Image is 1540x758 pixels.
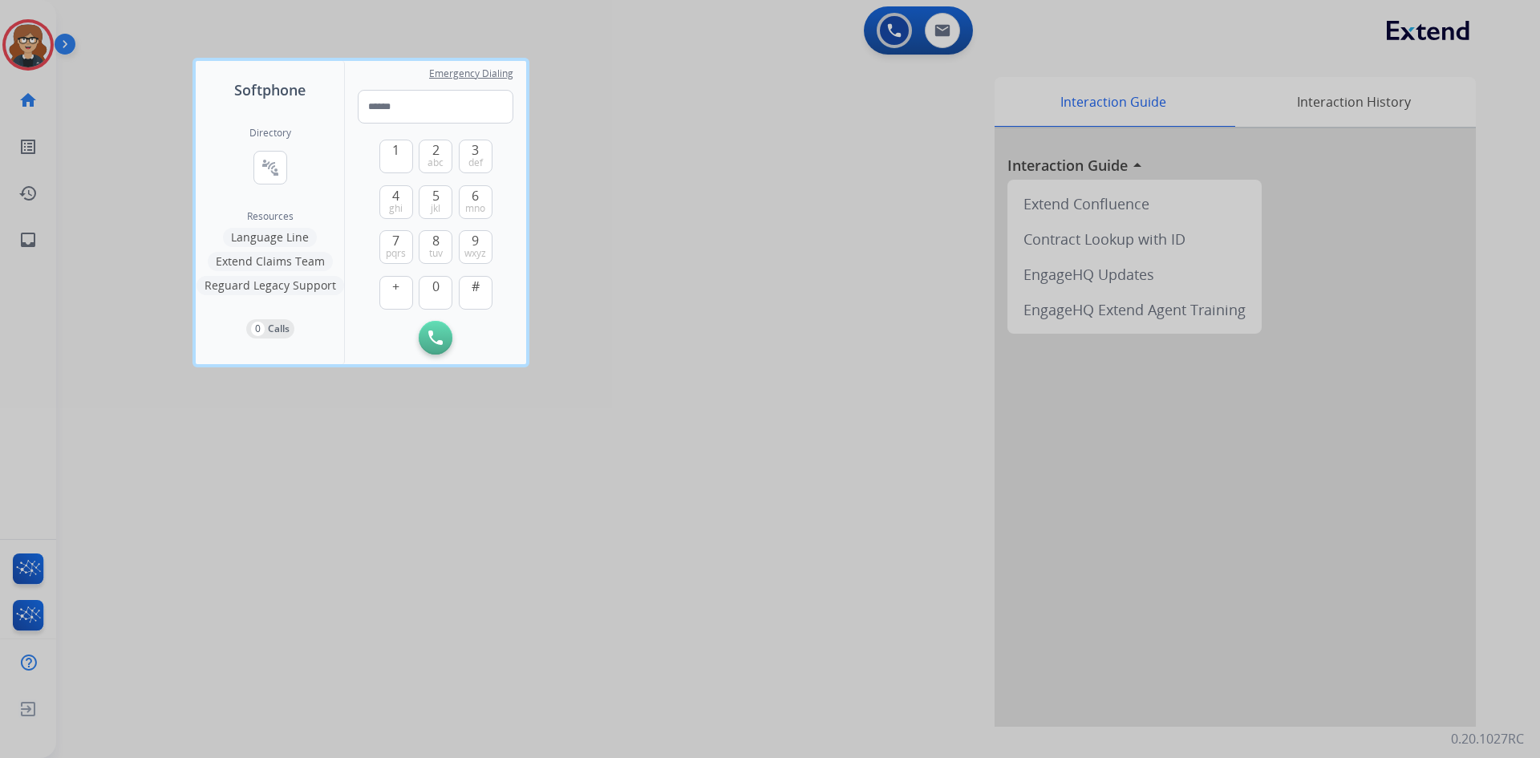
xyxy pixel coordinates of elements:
span: 2 [432,140,440,160]
span: tuv [429,247,443,260]
span: 3 [472,140,479,160]
p: 0.20.1027RC [1451,729,1524,748]
span: 8 [432,231,440,250]
button: 0Calls [246,319,294,338]
p: Calls [268,322,290,336]
span: jkl [431,202,440,215]
button: 1 [379,140,413,173]
button: 3def [459,140,492,173]
button: 2abc [419,140,452,173]
span: + [392,277,399,296]
span: Softphone [234,79,306,101]
span: 7 [392,231,399,250]
p: 0 [251,322,265,336]
span: 1 [392,140,399,160]
button: 0 [419,276,452,310]
img: call-button [428,330,443,345]
span: ghi [389,202,403,215]
button: 5jkl [419,185,452,219]
button: + [379,276,413,310]
span: abc [428,156,444,169]
span: pqrs [386,247,406,260]
span: wxyz [464,247,486,260]
button: 8tuv [419,230,452,264]
button: 9wxyz [459,230,492,264]
span: 5 [432,186,440,205]
button: # [459,276,492,310]
span: def [468,156,483,169]
span: 4 [392,186,399,205]
span: 6 [472,186,479,205]
span: mno [465,202,485,215]
button: 4ghi [379,185,413,219]
button: 6mno [459,185,492,219]
button: 7pqrs [379,230,413,264]
button: Extend Claims Team [208,252,333,271]
h2: Directory [249,127,291,140]
button: Reguard Legacy Support [197,276,344,295]
span: 9 [472,231,479,250]
button: Language Line [223,228,317,247]
span: 0 [432,277,440,296]
span: # [472,277,480,296]
span: Resources [247,210,294,223]
span: Emergency Dialing [429,67,513,80]
mat-icon: connect_without_contact [261,158,280,177]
